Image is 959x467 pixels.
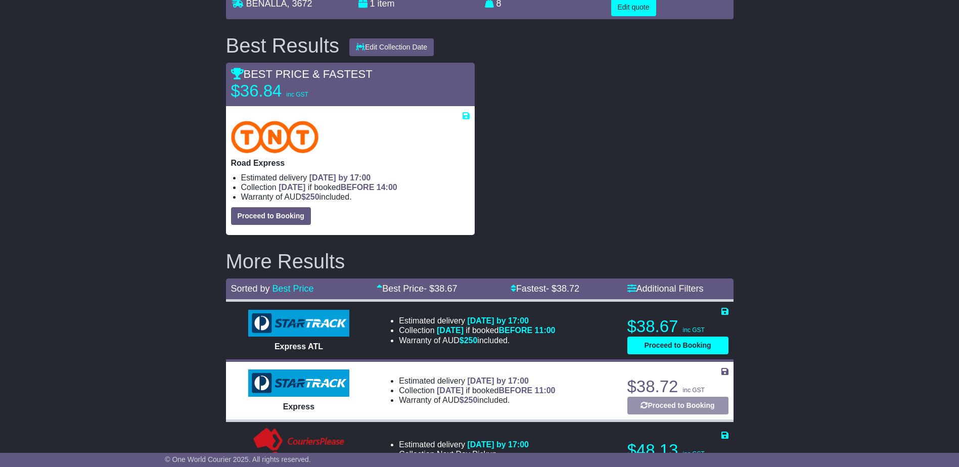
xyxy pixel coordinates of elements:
[231,207,311,225] button: Proceed to Booking
[467,440,529,449] span: [DATE] by 17:00
[467,316,529,325] span: [DATE] by 17:00
[546,284,579,294] span: - $
[231,81,357,101] p: $36.84
[287,91,308,98] span: inc GST
[437,326,464,335] span: [DATE]
[377,284,457,294] a: Best Price- $38.67
[511,284,579,294] a: Fastest- $38.72
[241,192,470,202] li: Warranty of AUD included.
[437,326,555,335] span: if booked
[231,158,470,168] p: Road Express
[231,68,373,80] span: BEST PRICE & FASTEST
[399,440,529,449] li: Estimated delivery
[341,183,375,192] span: BEFORE
[279,183,305,192] span: [DATE]
[627,440,728,460] p: $48.13
[535,326,556,335] span: 11:00
[248,369,349,397] img: StarTrack: Express
[535,386,556,395] span: 11:00
[437,450,496,458] span: Next Day Pickup
[349,38,434,56] button: Edit Collection Date
[460,336,478,345] span: $
[221,34,345,57] div: Best Results
[399,376,555,386] li: Estimated delivery
[460,396,478,404] span: $
[683,450,705,457] span: inc GST
[399,336,555,345] li: Warranty of AUD included.
[437,386,464,395] span: [DATE]
[231,121,319,153] img: TNT Domestic: Road Express
[231,284,270,294] span: Sorted by
[301,193,319,201] span: $
[627,337,728,354] button: Proceed to Booking
[683,387,705,394] span: inc GST
[627,397,728,414] button: Proceed to Booking
[498,386,532,395] span: BEFORE
[464,396,478,404] span: 250
[683,326,705,334] span: inc GST
[399,316,555,325] li: Estimated delivery
[165,455,311,463] span: © One World Courier 2025. All rights reserved.
[498,326,532,335] span: BEFORE
[248,310,349,337] img: StarTrack: Express ATL
[241,182,470,192] li: Collection
[437,386,555,395] span: if booked
[627,316,728,337] p: $38.67
[627,377,728,397] p: $38.72
[279,183,397,192] span: if booked
[464,336,478,345] span: 250
[275,342,323,351] span: Express ATL
[399,395,555,405] li: Warranty of AUD included.
[226,250,734,272] h2: More Results
[399,386,555,395] li: Collection
[399,449,529,459] li: Collection
[399,325,555,335] li: Collection
[434,284,457,294] span: 38.67
[251,427,347,457] img: CouriersPlease: Road Express (TEKG)
[306,193,319,201] span: 250
[272,284,314,294] a: Best Price
[309,173,371,182] span: [DATE] by 17:00
[283,402,314,411] span: Express
[241,173,470,182] li: Estimated delivery
[467,377,529,385] span: [DATE] by 17:00
[557,284,579,294] span: 38.72
[377,183,397,192] span: 14:00
[627,284,704,294] a: Additional Filters
[424,284,457,294] span: - $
